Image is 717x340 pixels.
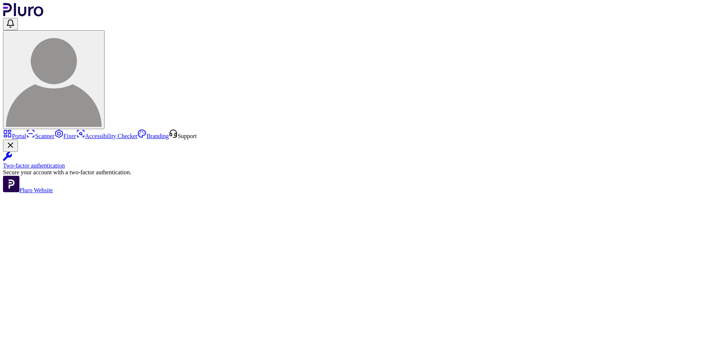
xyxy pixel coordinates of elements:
a: Open Support screen [169,133,197,139]
a: Portal [3,133,26,139]
button: Close Two-factor authentication notification [3,140,18,152]
button: Open notifications, you have undefined new notifications [3,18,18,30]
a: Accessibility Checker [76,133,138,139]
a: Branding [137,133,169,139]
div: Secure your account with a two-factor authentication. [3,169,714,176]
a: Fixer [55,133,76,139]
button: User avatar [3,30,105,129]
a: Logo [3,11,44,18]
a: Open Pluro Website [3,187,53,193]
aside: Sidebar menu [3,129,714,194]
a: Two-factor authentication [3,152,714,169]
a: Scanner [26,133,55,139]
div: Two-factor authentication [3,162,714,169]
img: User avatar [6,31,102,127]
